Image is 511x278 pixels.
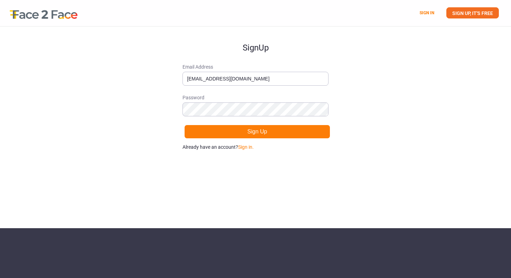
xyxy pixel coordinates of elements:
[182,144,328,150] p: Already have an account?
[446,7,499,18] a: SIGN UP, IT'S FREE
[238,144,254,150] a: Sign in.
[182,102,328,116] input: Password
[184,125,330,139] button: Sign Up
[182,94,328,101] span: Password
[182,26,328,52] h1: Sign Up
[182,72,328,86] input: Email Address
[182,63,328,70] span: Email Address
[420,10,434,15] a: SIGN IN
